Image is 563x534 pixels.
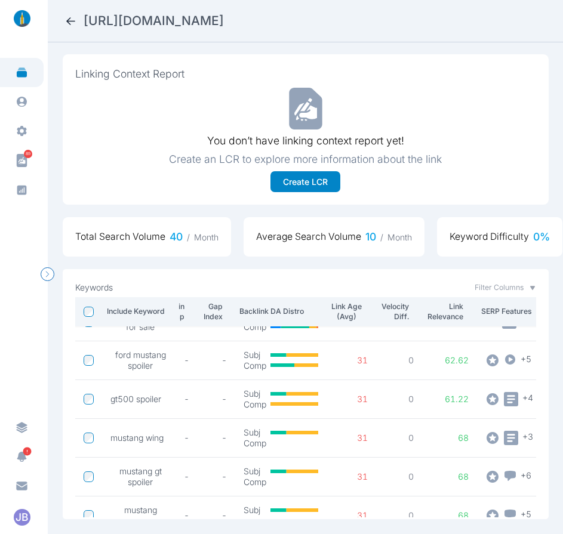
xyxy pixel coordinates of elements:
p: Link Age (Avg) [331,301,362,322]
p: Subj [244,350,266,360]
p: 0 [384,394,414,405]
span: gt500 spoiler [110,394,161,405]
span: + 5 [521,353,531,365]
p: 31 [335,394,368,405]
p: SERP Features [481,306,537,317]
p: Link Relevance [426,301,463,322]
p: Gap Index [202,301,223,322]
p: Create an LCR to explore more information about the link [169,152,442,167]
button: Create LCR [270,171,340,192]
span: 10 [365,230,412,245]
p: 68 [430,433,469,443]
p: 31 [335,510,368,521]
p: 68 [430,510,469,521]
p: Keywords [75,282,113,293]
p: 31 [335,355,368,366]
p: Velocity Diff. [380,301,409,322]
h2: https://www.americanmuscle.com/mustang-spoilers-and-rear-wings.html [84,13,224,29]
span: 40 [170,230,219,245]
p: - [206,510,227,521]
span: mustang gt spoiler [110,466,171,487]
span: Filter Columns [475,282,524,293]
span: Total Search Volume [75,230,165,245]
p: 0 [384,433,414,443]
span: mustang spoiler [110,505,171,526]
p: Include Keyword [106,306,165,317]
p: 0 [384,355,414,366]
p: Comp [244,438,266,449]
p: Subj [244,505,266,516]
p: 68 [430,471,469,482]
p: 0 [384,471,414,482]
span: Month [194,232,219,242]
span: 89 [24,150,32,158]
p: - [206,433,227,443]
p: 61.22 [430,394,469,405]
p: 0 [384,510,414,521]
p: Subj [244,388,266,399]
p: - [206,394,227,405]
p: Comp [244,399,266,410]
span: Average Search Volume [256,230,361,245]
p: 31 [335,433,368,443]
p: 31 [335,471,368,482]
p: Comp [244,322,266,332]
span: + 6 [521,470,531,481]
span: Keyword Difficulty [450,230,529,245]
span: + 5 [521,508,531,520]
p: You don’t have linking context report yet! [207,134,404,149]
p: Subj [244,427,266,438]
span: ford mustang spoiler [110,350,171,371]
span: / [380,232,383,242]
span: / [187,232,190,242]
p: Backlink DA Distro [239,306,322,317]
span: Month [387,232,412,242]
p: Subj [244,466,266,477]
span: + 4 [522,392,533,403]
img: linklaunch_small.2ae18699.png [10,10,35,27]
p: - [206,355,227,366]
p: 62.62 [430,355,469,366]
button: Filter Columns [475,282,536,293]
span: mustang wing [110,433,164,443]
p: Comp [244,516,266,526]
span: Linking Context Report [75,67,536,82]
span: + 3 [522,431,533,442]
p: - [206,471,227,482]
span: 0 % [533,230,550,245]
p: Comp [244,477,266,487]
p: Comp [244,360,266,371]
